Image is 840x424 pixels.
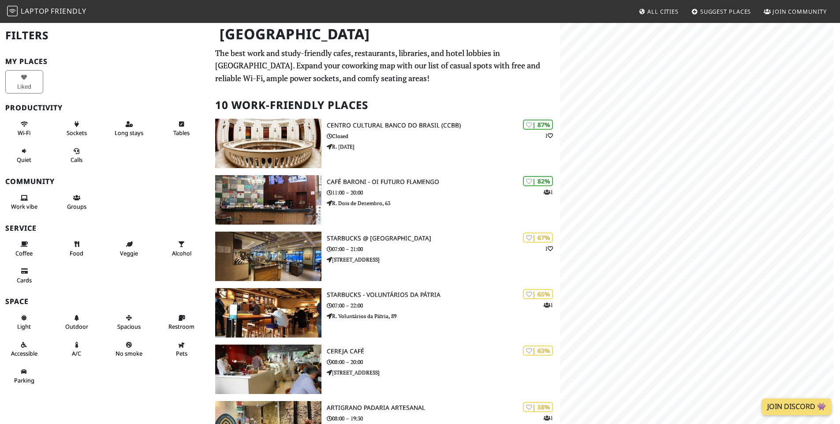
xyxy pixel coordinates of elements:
[647,8,679,15] span: All Cities
[67,203,86,210] span: Group tables
[14,376,34,384] span: Parking
[5,22,205,49] h2: Filters
[760,4,830,19] a: Join Community
[327,245,560,253] p: 07:00 – 21:00
[210,232,560,281] a: Starbucks @ Rua do Carmo | 67% 1 Starbucks @ [GEOGRAPHIC_DATA] 07:00 – 21:00 [STREET_ADDRESS]
[5,117,43,140] button: Wi-Fi
[5,364,43,388] button: Parking
[70,249,83,257] span: Food
[327,312,560,320] p: R. Voluntários da Pátria, 89
[523,402,553,412] div: | 58%
[545,244,553,253] p: 1
[544,188,553,196] p: 1
[21,6,49,16] span: Laptop
[5,338,43,361] button: Accessible
[523,289,553,299] div: | 65%
[327,404,560,412] h3: Artigrano Padaria Artesanal
[163,117,201,140] button: Tables
[51,6,86,16] span: Friendly
[58,338,96,361] button: A/C
[327,301,560,310] p: 07:00 – 22:00
[172,249,191,257] span: Alcohol
[168,323,194,330] span: Restroom
[5,264,43,287] button: Cards
[163,311,201,334] button: Restroom
[5,237,43,260] button: Coffee
[58,144,96,167] button: Calls
[5,224,205,233] h3: Service
[110,338,148,361] button: No smoke
[5,191,43,214] button: Work vibe
[700,8,751,15] span: Suggest Places
[176,349,187,357] span: Pet friendly
[210,345,560,394] a: Cereja Café | 63% Cereja Café 08:00 – 20:00 [STREET_ADDRESS]
[7,4,86,19] a: LaptopFriendly LaptopFriendly
[115,129,143,137] span: Long stays
[523,345,553,356] div: | 63%
[762,398,831,415] a: Join Discord 👾
[327,178,560,186] h3: Café Baroni - Oi Futuro Flamengo
[327,348,560,355] h3: Cereja Café
[5,177,205,186] h3: Community
[5,297,205,306] h3: Space
[5,104,205,112] h3: Productivity
[773,8,827,15] span: Join Community
[17,323,31,330] span: Natural light
[545,131,553,140] p: 1
[17,156,31,164] span: Quiet
[71,156,82,164] span: Video/audio calls
[523,176,553,186] div: | 82%
[72,349,81,357] span: Air conditioned
[215,92,555,119] h2: 10 Work-Friendly Places
[58,311,96,334] button: Outdoor
[327,199,560,207] p: R. Dois de Dezembro, 63
[58,191,96,214] button: Groups
[5,57,205,66] h3: My Places
[67,129,87,137] span: Power sockets
[327,132,560,140] p: Closed
[163,338,201,361] button: Pets
[635,4,682,19] a: All Cities
[544,301,553,309] p: 1
[58,237,96,260] button: Food
[116,349,142,357] span: Smoke free
[327,358,560,366] p: 08:00 – 20:00
[327,235,560,242] h3: Starbucks @ [GEOGRAPHIC_DATA]
[58,117,96,140] button: Sockets
[210,288,560,338] a: Starbucks - Voluntários da Pátria | 65% 1 Starbucks - Voluntários da Pátria 07:00 – 22:00 R. Volu...
[110,117,148,140] button: Long stays
[327,368,560,377] p: [STREET_ADDRESS]
[120,249,138,257] span: Veggie
[15,249,33,257] span: Coffee
[210,175,560,225] a: Café Baroni - Oi Futuro Flamengo | 82% 1 Café Baroni - Oi Futuro Flamengo 11:00 – 20:00 R. Dois d...
[65,323,88,330] span: Outdoor area
[215,47,555,85] p: The best work and study-friendly cafes, restaurants, libraries, and hotel lobbies in [GEOGRAPHIC_...
[117,323,141,330] span: Spacious
[327,122,560,129] h3: Centro Cultural Banco do Brasil (CCBB)
[5,144,43,167] button: Quiet
[7,6,18,16] img: LaptopFriendly
[327,188,560,197] p: 11:00 – 20:00
[11,203,37,210] span: People working
[110,237,148,260] button: Veggie
[215,345,321,394] img: Cereja Café
[110,311,148,334] button: Spacious
[213,22,558,46] h1: [GEOGRAPHIC_DATA]
[523,233,553,243] div: | 67%
[215,175,321,225] img: Café Baroni - Oi Futuro Flamengo
[215,288,321,338] img: Starbucks - Voluntários da Pátria
[215,232,321,281] img: Starbucks @ Rua do Carmo
[17,276,32,284] span: Credit cards
[688,4,755,19] a: Suggest Places
[327,143,560,151] p: R. [DATE]
[173,129,190,137] span: Work-friendly tables
[327,255,560,264] p: [STREET_ADDRESS]
[163,237,201,260] button: Alcohol
[210,119,560,168] a: Centro Cultural Banco do Brasil (CCBB) | 87% 1 Centro Cultural Banco do Brasil (CCBB) Closed R. [...
[215,119,321,168] img: Centro Cultural Banco do Brasil (CCBB)
[18,129,30,137] span: Stable Wi-Fi
[327,291,560,299] h3: Starbucks - Voluntários da Pátria
[5,311,43,334] button: Light
[11,349,37,357] span: Accessible
[327,414,560,423] p: 08:00 – 19:30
